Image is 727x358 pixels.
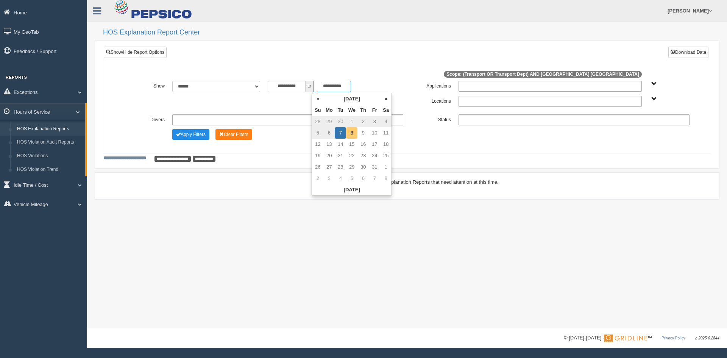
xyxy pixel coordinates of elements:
[369,150,380,161] td: 24
[312,184,392,195] th: [DATE]
[14,149,85,163] a: HOS Violations
[335,150,346,161] td: 21
[306,81,313,92] span: to
[215,129,252,140] button: Change Filter Options
[312,150,323,161] td: 19
[357,105,369,116] th: Th
[103,178,711,186] div: There are no HOS Violations or Explanation Reports that need attention at this time.
[103,29,719,36] h2: HOS Explanation Report Center
[323,105,335,116] th: Mo
[335,116,346,127] td: 30
[323,173,335,184] td: 3
[312,93,323,105] th: «
[369,127,380,139] td: 10
[323,161,335,173] td: 27
[346,161,357,173] td: 29
[346,139,357,150] td: 15
[121,81,168,90] label: Show
[335,127,346,139] td: 7
[380,150,392,161] td: 25
[380,105,392,116] th: Sa
[335,173,346,184] td: 4
[312,127,323,139] td: 5
[357,173,369,184] td: 6
[312,161,323,173] td: 26
[369,105,380,116] th: Fr
[14,136,85,149] a: HOS Violation Audit Reports
[380,173,392,184] td: 8
[121,114,168,124] label: Drivers
[604,335,647,342] img: Gridline
[380,127,392,139] td: 11
[564,334,719,342] div: © [DATE]-[DATE] - ™
[14,122,85,136] a: HOS Explanation Reports
[380,116,392,127] td: 4
[357,161,369,173] td: 30
[335,139,346,150] td: 14
[346,150,357,161] td: 22
[407,81,455,90] label: Applications
[323,93,380,105] th: [DATE]
[346,127,357,139] td: 8
[323,116,335,127] td: 29
[172,129,209,140] button: Change Filter Options
[14,163,85,177] a: HOS Violation Trend
[104,47,167,58] a: Show/Hide Report Options
[323,139,335,150] td: 13
[407,114,455,124] label: Status
[661,336,685,340] a: Privacy Policy
[346,105,357,116] th: We
[346,173,357,184] td: 5
[357,139,369,150] td: 16
[369,173,380,184] td: 7
[369,139,380,150] td: 17
[407,96,455,105] label: Locations
[380,93,392,105] th: »
[695,336,719,340] span: v. 2025.6.2844
[357,127,369,139] td: 9
[335,105,346,116] th: Tu
[312,105,323,116] th: Su
[380,139,392,150] td: 18
[357,116,369,127] td: 2
[312,116,323,127] td: 28
[444,71,642,78] span: Scope: (Transport OR Transport Dept) AND [GEOGRAPHIC_DATA] [GEOGRAPHIC_DATA]
[369,161,380,173] td: 31
[335,161,346,173] td: 28
[323,127,335,139] td: 6
[323,150,335,161] td: 20
[357,150,369,161] td: 23
[668,47,708,58] button: Download Data
[312,139,323,150] td: 12
[369,116,380,127] td: 3
[346,116,357,127] td: 1
[312,173,323,184] td: 2
[380,161,392,173] td: 1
